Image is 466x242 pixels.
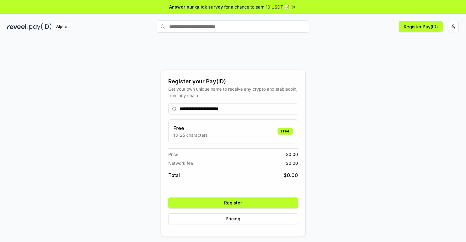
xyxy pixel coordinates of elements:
[168,213,298,224] button: Pricing
[173,125,208,132] h3: Free
[7,23,28,31] img: reveel_dark
[173,132,208,138] p: 13-25 characters
[29,23,52,31] img: pay_id
[169,4,223,10] span: Answer our quick survey
[168,86,298,99] div: Get your own unique name to receive any crypto and stablecoin, from any chain
[224,4,289,10] span: for a chance to earn 10 USDT 📝
[284,172,298,179] span: $ 0.00
[278,128,293,135] div: Free
[168,77,298,86] div: Register your Pay(ID)
[286,151,298,157] span: $ 0.00
[168,151,178,157] span: Price
[399,21,443,32] button: Register Pay(ID)
[168,160,193,166] span: Network fee
[168,172,180,179] span: Total
[53,23,70,31] div: Alpha
[168,197,298,208] button: Register
[286,160,298,166] span: $ 0.00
